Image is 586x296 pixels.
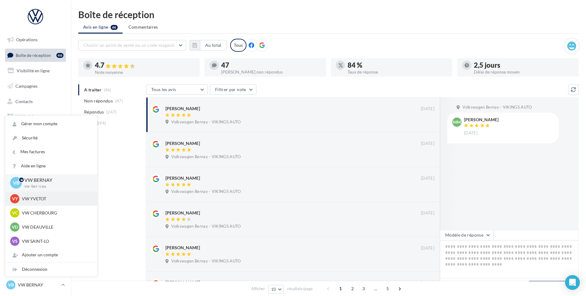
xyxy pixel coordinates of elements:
p: VW DEAUVILLE [22,224,90,230]
span: Volkswagen Bernay - VIKINGS AUTO [171,119,241,125]
button: Au total [200,40,227,50]
span: Médiathèque [15,114,41,119]
span: VD [12,224,18,230]
span: Volkswagen Bernay - VIKINGS AUTO [171,224,241,229]
a: Aide en ligne [5,159,97,173]
p: VW YVETOT [22,196,90,202]
button: Au total [189,40,227,50]
span: VS [12,238,18,244]
a: Contacts [4,95,67,108]
span: [DATE] [421,141,434,146]
span: 2 [348,284,357,294]
a: Sécurité [5,131,97,145]
span: [DATE] [421,280,434,286]
div: Note moyenne [95,70,195,74]
div: 4.7 [95,62,195,69]
button: Filtrer par note [210,84,256,95]
span: Volkswagen Bernay - VIKINGS AUTO [171,258,241,264]
span: (247) [106,110,117,114]
span: Volkswagen Bernay - VIKINGS AUTO [462,105,532,110]
span: [DATE] [421,106,434,112]
span: Non répondus [84,98,113,104]
div: [PERSON_NAME] [165,210,200,216]
p: VW SAINT-LO [22,238,90,244]
button: Tous les avis [146,84,208,95]
div: [PERSON_NAME] [165,279,200,286]
a: Campagnes DataOnDemand [4,161,67,179]
span: (47) [115,98,123,103]
div: [PERSON_NAME] [165,245,200,251]
span: Contacts [15,98,33,104]
span: VC [12,210,18,216]
a: Mes factures [5,145,97,159]
div: Boîte de réception [78,10,579,19]
a: Campagnes [4,80,67,93]
div: [PERSON_NAME] [165,140,200,146]
button: 10 [268,285,284,294]
span: ... [371,284,380,294]
span: Répondus [84,109,104,115]
span: [DATE] [421,176,434,181]
span: Tous les avis [151,87,176,92]
p: VW BERNAY [18,282,59,288]
span: 5 [383,284,393,294]
div: Déconnexion [5,262,97,276]
span: Visibilité en ligne [17,68,50,73]
a: VB VW BERNAY [5,279,66,291]
a: Calendrier [4,126,67,138]
span: MM [453,119,461,125]
span: 10 [271,287,276,292]
div: Taux de réponse [348,70,447,74]
a: Opérations [4,33,67,46]
span: Volkswagen Bernay - VIKINGS AUTO [171,189,241,194]
a: Médiathèque [4,110,67,123]
div: Ajouter un compte [5,248,97,262]
div: Open Intercom Messenger [565,275,580,290]
a: Visibilité en ligne [4,64,67,77]
div: Tous [230,39,246,52]
span: résultats/page [287,286,313,292]
p: vw-ber-vau [24,184,87,189]
button: Modèle de réponse [440,230,494,240]
p: VW CHERBOURG [22,210,90,216]
div: Délai de réponse moyen [474,70,574,74]
span: [DATE] [464,130,478,136]
a: Boîte de réception46 [4,49,67,62]
a: Gérer mon compte [5,117,97,131]
span: 1 [336,284,345,294]
span: Boîte de réception [16,52,51,58]
span: [DATE] [421,210,434,216]
span: Opérations [16,37,38,42]
a: PLV et print personnalisable [4,141,67,159]
p: VW BERNAY [24,177,87,184]
div: 46 [56,53,63,58]
div: [PERSON_NAME] [165,175,200,181]
div: 84 % [348,62,447,69]
span: Commentaires [128,24,158,30]
div: [PERSON_NAME] [464,118,499,122]
span: Afficher [251,286,265,292]
div: [PERSON_NAME] [165,106,200,112]
span: Campagnes [15,83,38,89]
span: Volkswagen Bernay - VIKINGS AUTO [171,154,241,160]
span: VB [8,282,14,288]
span: VB [13,179,19,186]
span: (294) [96,121,106,126]
span: [DATE] [421,246,434,251]
div: [PERSON_NAME] non répondus [221,70,321,74]
span: Choisir un point de vente ou un code magasin [83,42,175,48]
span: 3 [359,284,368,294]
div: 2,5 jours [474,62,574,69]
div: 47 [221,62,321,69]
span: VY [12,196,18,202]
button: Choisir un point de vente ou un code magasin [78,40,186,50]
